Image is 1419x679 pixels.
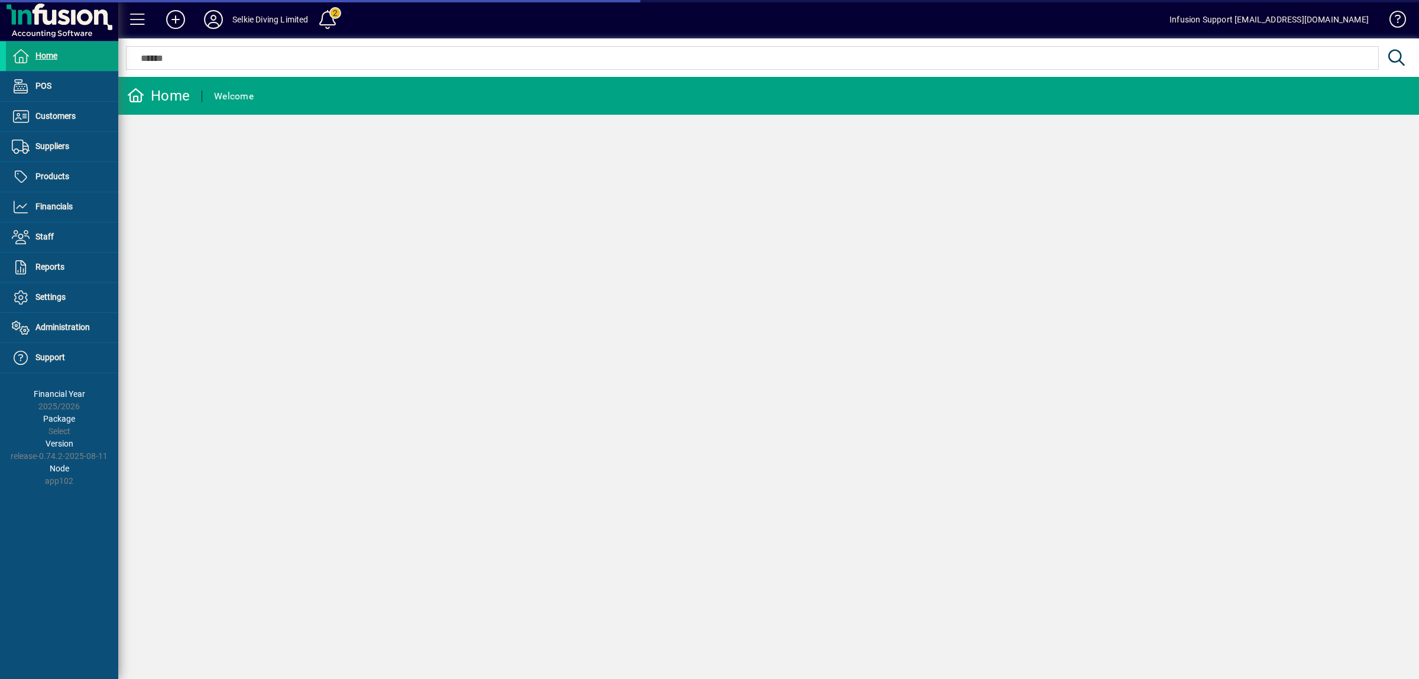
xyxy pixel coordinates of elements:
a: Reports [6,253,118,282]
a: Products [6,162,118,192]
a: POS [6,72,118,101]
a: Knowledge Base [1381,2,1404,41]
a: Customers [6,102,118,131]
button: Add [157,9,195,30]
a: Financials [6,192,118,222]
span: Node [50,464,69,473]
span: Support [35,353,65,362]
span: Suppliers [35,141,69,151]
span: Staff [35,232,54,241]
span: Settings [35,292,66,302]
button: Profile [195,9,232,30]
span: Financial Year [34,389,85,399]
div: Selkie Diving Limited [232,10,309,29]
span: Administration [35,322,90,332]
a: Administration [6,313,118,342]
span: Financials [35,202,73,211]
span: Reports [35,262,64,271]
span: POS [35,81,51,90]
span: Products [35,172,69,181]
a: Suppliers [6,132,118,161]
div: Welcome [214,87,254,106]
span: Package [43,414,75,423]
span: Home [35,51,57,60]
a: Staff [6,222,118,252]
a: Settings [6,283,118,312]
span: Customers [35,111,76,121]
div: Infusion Support [EMAIL_ADDRESS][DOMAIN_NAME] [1169,10,1369,29]
span: Version [46,439,73,448]
a: Support [6,343,118,373]
div: Home [127,86,190,105]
